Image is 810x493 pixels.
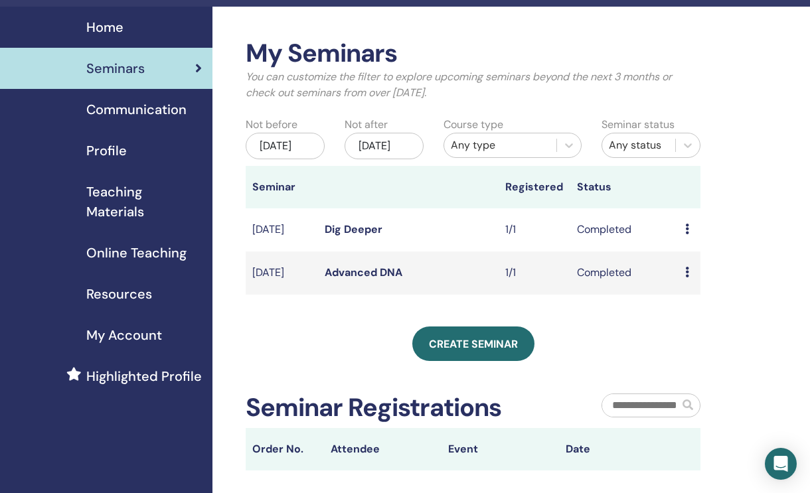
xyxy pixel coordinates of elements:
[86,58,145,78] span: Seminars
[324,428,442,470] th: Attendee
[499,251,571,295] td: 1/1
[325,265,402,279] a: Advanced DNA
[86,182,202,222] span: Teaching Materials
[345,117,388,133] label: Not after
[246,428,324,470] th: Order No.
[246,117,297,133] label: Not before
[246,208,318,251] td: [DATE]
[86,243,187,263] span: Online Teaching
[499,166,571,208] th: Registered
[429,337,518,351] span: Create seminar
[246,393,501,423] h2: Seminar Registrations
[246,133,325,159] div: [DATE]
[609,137,669,153] div: Any status
[86,284,152,304] span: Resources
[86,17,123,37] span: Home
[570,251,679,295] td: Completed
[345,133,424,159] div: [DATE]
[246,251,318,295] td: [DATE]
[246,38,700,69] h2: My Seminars
[86,325,162,345] span: My Account
[86,100,187,119] span: Communication
[412,326,534,361] a: Create seminar
[602,117,675,133] label: Seminar status
[444,117,503,133] label: Course type
[499,208,571,251] td: 1/1
[246,166,318,208] th: Seminar
[765,448,797,480] div: Open Intercom Messenger
[451,137,550,153] div: Any type
[325,222,382,236] a: Dig Deeper
[559,428,677,470] th: Date
[246,69,700,101] p: You can customize the filter to explore upcoming seminars beyond the next 3 months or check out s...
[442,428,559,470] th: Event
[86,141,127,161] span: Profile
[570,208,679,251] td: Completed
[570,166,679,208] th: Status
[86,366,202,386] span: Highlighted Profile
